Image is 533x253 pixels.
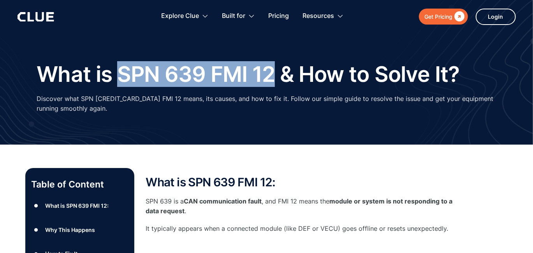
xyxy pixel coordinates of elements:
[32,200,41,212] div: ●
[32,200,128,212] a: ●What is SPN 639 FMI 12:
[37,62,460,86] h1: What is SPN 639 FMI 12 & How to Solve It?
[146,176,457,189] h2: What is SPN 639 FMI 12:
[476,9,516,25] a: Login
[32,178,128,191] p: Table of Content
[303,4,344,28] div: Resources
[184,197,262,205] strong: CAN communication fault
[146,196,457,216] p: SPN 639 is a , and FMI 12 means the .
[146,242,457,251] p: ‍
[162,4,199,28] div: Explore Clue
[37,94,496,113] p: Discover what SPN [CREDIT_CARD_DATA] FMI 12 means, its causes, and how to fix it. Follow our simp...
[453,12,465,21] div: 
[303,4,334,28] div: Resources
[32,224,128,236] a: ●Why This Happens
[162,4,209,28] div: Explore Clue
[269,4,289,28] a: Pricing
[425,12,453,21] div: Get Pricing
[419,9,468,25] a: Get Pricing
[222,4,246,28] div: Built for
[146,224,457,234] p: It typically appears when a connected module (like DEF or VECU) goes offline or resets unexpectedly.
[45,201,109,211] div: What is SPN 639 FMI 12:
[32,224,41,236] div: ●
[222,4,255,28] div: Built for
[45,225,95,235] div: Why This Happens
